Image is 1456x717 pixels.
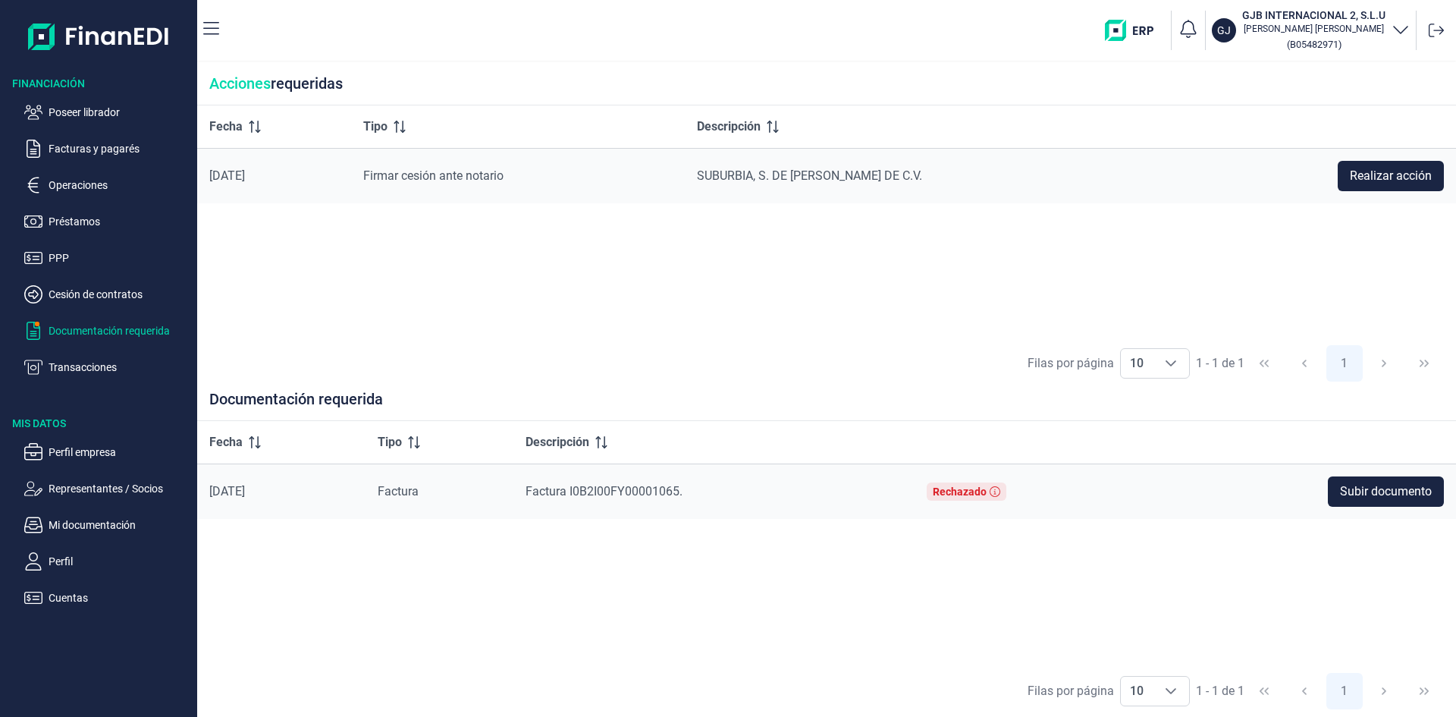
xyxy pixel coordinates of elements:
[1212,8,1410,53] button: GJGJB INTERNACIONAL 2, S.L.U[PERSON_NAME] [PERSON_NAME](B05482971)
[1338,161,1444,191] button: Realizar acción
[1028,682,1114,700] div: Filas por página
[378,484,419,498] span: Factura
[1286,673,1323,709] button: Previous Page
[197,390,1456,421] div: Documentación requerida
[1153,349,1189,378] div: Choose
[49,285,191,303] p: Cesión de contratos
[526,433,589,451] span: Descripción
[1326,345,1363,382] button: Page 1
[49,516,191,534] p: Mi documentación
[24,443,191,461] button: Perfil empresa
[1217,23,1231,38] p: GJ
[1121,677,1153,706] span: 10
[933,486,987,498] div: Rechazado
[24,140,191,158] button: Facturas y pagarés
[363,118,388,136] span: Tipo
[24,212,191,231] button: Préstamos
[363,168,504,183] span: Firmar cesión ante notario
[1028,354,1114,373] div: Filas por página
[209,74,271,93] span: Acciones
[1105,20,1165,41] img: erp
[1196,357,1244,370] span: 1 - 1 de 1
[697,118,761,136] span: Descripción
[1196,685,1244,697] span: 1 - 1 de 1
[209,168,339,184] div: [DATE]
[209,118,243,136] span: Fecha
[697,168,922,183] span: SUBURBIA, S. DE [PERSON_NAME] DE C.V.
[24,249,191,267] button: PPP
[49,322,191,340] p: Documentación requerida
[1340,483,1432,501] span: Subir documento
[1406,345,1442,382] button: Last Page
[378,433,402,451] span: Tipo
[49,589,191,607] p: Cuentas
[526,484,682,498] span: Factura I0B2I00FY00001065.
[1328,476,1444,507] button: Subir documento
[49,552,191,571] p: Perfil
[209,484,353,499] div: [DATE]
[49,358,191,376] p: Transacciones
[209,433,243,451] span: Fecha
[49,176,191,194] p: Operaciones
[24,103,191,121] button: Poseer librador
[28,12,170,61] img: Logo de aplicación
[24,516,191,534] button: Mi documentación
[1366,673,1402,709] button: Next Page
[24,589,191,607] button: Cuentas
[24,322,191,340] button: Documentación requerida
[1287,39,1341,50] small: Copiar cif
[1350,167,1432,185] span: Realizar acción
[1286,345,1323,382] button: Previous Page
[1406,673,1442,709] button: Last Page
[49,140,191,158] p: Facturas y pagarés
[24,358,191,376] button: Transacciones
[49,443,191,461] p: Perfil empresa
[1246,673,1282,709] button: First Page
[1246,345,1282,382] button: First Page
[49,103,191,121] p: Poseer librador
[197,62,1456,105] div: requeridas
[1326,673,1363,709] button: Page 1
[24,552,191,571] button: Perfil
[49,249,191,267] p: PPP
[49,480,191,498] p: Representantes / Socios
[24,176,191,194] button: Operaciones
[1153,677,1189,706] div: Choose
[1242,23,1385,35] p: [PERSON_NAME] [PERSON_NAME]
[1366,345,1402,382] button: Next Page
[1121,349,1153,378] span: 10
[49,212,191,231] p: Préstamos
[24,285,191,303] button: Cesión de contratos
[1242,8,1385,23] h3: GJB INTERNACIONAL 2, S.L.U
[24,480,191,498] button: Representantes / Socios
